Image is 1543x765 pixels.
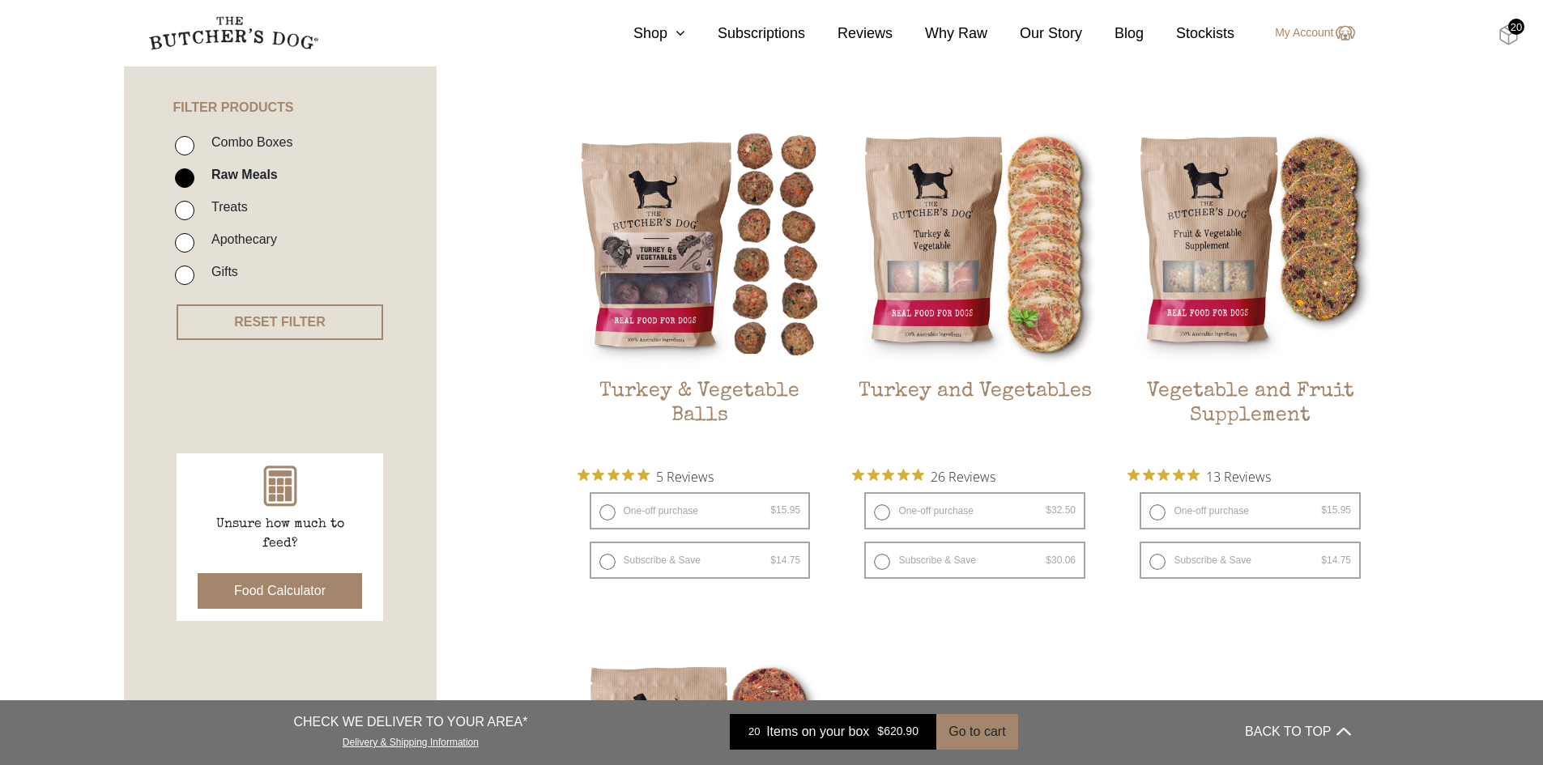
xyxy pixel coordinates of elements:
button: Food Calculator [198,573,362,609]
a: Reviews [805,23,893,45]
bdi: 14.75 [1321,555,1351,566]
a: Delivery & Shipping Information [343,733,479,748]
bdi: 15.95 [1321,504,1351,516]
span: $ [877,725,884,738]
label: Subscribe & Save [864,542,1085,579]
p: Unsure how much to feed? [199,515,361,554]
a: Why Raw [893,23,987,45]
img: Vegetable and Fruit Supplement [1127,121,1373,367]
label: Subscribe & Save [590,542,811,579]
span: $ [1046,555,1051,566]
a: Subscriptions [685,23,805,45]
span: 26 Reviews [931,464,995,488]
a: Vegetable and Fruit SupplementVegetable and Fruit Supplement [1127,121,1373,456]
a: Shop [601,23,685,45]
button: Rated 4.9 out of 5 stars from 26 reviews. Jump to reviews. [852,464,995,488]
a: Blog [1082,23,1144,45]
button: RESET FILTER [177,304,383,340]
button: Go to cart [936,714,1017,750]
bdi: 15.95 [770,504,800,516]
a: Turkey & Vegetable BallsTurkey & Vegetable Balls [578,121,823,456]
bdi: 620.90 [877,725,919,738]
a: Our Story [987,23,1082,45]
bdi: 14.75 [770,555,800,566]
span: $ [770,504,776,516]
span: $ [770,555,776,566]
a: My Account [1259,23,1354,43]
label: Apothecary [203,228,277,250]
p: CHECK WE DELIVER TO YOUR AREA* [293,712,527,732]
label: Gifts [203,261,238,283]
a: 20 Items on your box $620.90 [730,714,936,750]
h2: Turkey & Vegetable Balls [578,380,823,456]
button: Rated 4.9 out of 5 stars from 13 reviews. Jump to reviews. [1127,464,1271,488]
div: 20 [742,724,766,740]
a: Stockists [1144,23,1234,45]
span: Items on your box [766,722,869,742]
span: 13 Reviews [1206,464,1271,488]
bdi: 30.06 [1046,555,1076,566]
label: One-off purchase [864,492,1085,529]
h4: FILTER PRODUCTS [124,40,437,115]
span: 5 Reviews [656,464,714,488]
label: Combo Boxes [203,131,293,153]
img: TBD_Cart-Full_Hover.png [1498,24,1519,45]
label: Treats [203,196,248,218]
img: Turkey & Vegetable Balls [578,121,823,367]
h2: Vegetable and Fruit Supplement [1127,380,1373,456]
span: $ [1321,504,1327,516]
label: Subscribe & Save [1140,542,1361,579]
label: Raw Meals [203,164,278,185]
label: One-off purchase [590,492,811,529]
span: $ [1046,504,1051,516]
button: Rated 5 out of 5 stars from 5 reviews. Jump to reviews. [578,464,714,488]
bdi: 32.50 [1046,504,1076,516]
h2: Turkey and Vegetables [852,380,1098,456]
span: $ [1321,555,1327,566]
div: 20 [1508,19,1524,35]
button: BACK TO TOP [1245,712,1350,751]
a: Turkey and VegetablesTurkey and Vegetables [852,121,1098,456]
label: One-off purchase [1140,492,1361,529]
img: Turkey and Vegetables [852,121,1098,367]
